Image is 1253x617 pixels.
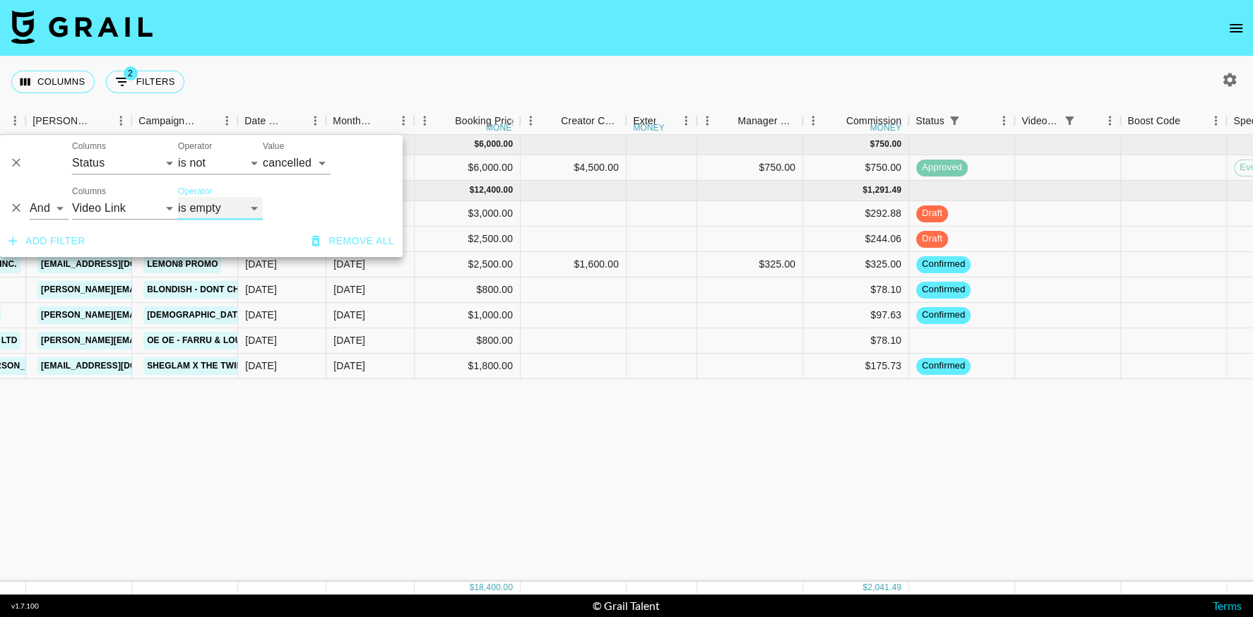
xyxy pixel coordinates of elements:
[944,111,964,131] button: Show filters
[469,582,474,594] div: $
[867,184,901,196] div: 1,291.49
[867,582,901,594] div: 2,041.49
[1021,107,1059,135] div: Video Link
[862,582,867,594] div: $
[414,110,435,131] button: Menu
[1014,107,1120,135] div: Video Link
[37,306,340,324] a: [PERSON_NAME][EMAIL_ADDRESS][PERSON_NAME][DOMAIN_NAME]
[415,227,521,252] div: $2,500.00
[333,107,373,135] div: Month Due
[870,138,875,150] div: $
[143,256,221,273] a: Lemon8 Promo
[696,110,718,131] button: Menu
[561,107,619,135] div: Creator Commmission Override
[143,332,275,349] a: OE OE - FARRU & Louis.bpm
[326,107,414,135] div: Month Due
[333,333,365,347] div: Sep '25
[415,328,521,354] div: $800.00
[11,10,153,44] img: Grail Talent
[520,110,541,131] button: Menu
[72,140,106,152] label: Columns
[474,184,513,196] div: 12,400.00
[373,111,393,131] button: Sort
[178,185,212,197] label: Operator
[237,107,326,135] div: Date Created
[675,110,696,131] button: Menu
[1120,107,1226,135] div: Boost Code
[803,303,909,328] div: $97.63
[846,107,902,135] div: Commission
[333,282,365,296] div: Sep '25
[1213,599,1242,612] a: Terms
[874,138,901,150] div: 750.00
[178,140,212,152] label: Operator
[916,258,970,271] span: confirmed
[916,232,948,246] span: draft
[6,152,27,174] button: Delete
[916,161,968,174] span: approved
[143,306,407,324] a: [DEMOGRAPHIC_DATA][PERSON_NAME] - The Dead Dance
[474,138,479,150] div: $
[285,111,304,131] button: Sort
[37,332,268,349] a: [PERSON_NAME][EMAIL_ADDRESS][DOMAIN_NAME]
[593,599,660,613] div: © Grail Talent
[196,111,216,131] button: Sort
[11,71,95,93] button: Select columns
[474,582,513,594] div: 18,400.00
[803,354,909,379] div: $175.73
[245,308,277,322] div: 17/09/2025
[333,359,365,373] div: Sep '25
[245,359,277,373] div: 09/09/2025
[916,283,970,296] span: confirmed
[964,111,984,131] button: Sort
[1127,107,1180,135] div: Boost Code
[1205,110,1226,131] button: Menu
[263,140,284,152] label: Value
[393,110,414,131] button: Menu
[469,184,474,196] div: $
[3,228,91,254] button: Add filter
[803,328,909,354] div: $78.10
[696,107,802,135] div: Manager Commmission Override
[869,124,901,132] div: money
[862,184,867,196] div: $
[333,308,365,322] div: Sep '25
[6,198,27,219] button: Delete
[759,257,795,271] div: $325.00
[479,138,513,150] div: 6,000.00
[415,354,521,379] div: $1,800.00
[916,308,970,322] span: confirmed
[304,110,326,131] button: Menu
[1059,111,1079,131] button: Show filters
[1180,111,1200,131] button: Sort
[916,359,970,373] span: confirmed
[131,107,237,135] div: Campaign (Type)
[826,111,846,131] button: Sort
[803,155,909,181] div: $750.00
[574,160,619,174] div: $4,500.00
[216,110,237,131] button: Menu
[30,197,69,220] select: Logic operator
[106,71,184,93] button: Show filters
[72,185,106,197] label: Columns
[11,601,39,611] div: v 1.7.100
[803,227,909,252] div: $244.06
[633,124,665,132] div: money
[574,257,619,271] div: $1,600.00
[737,107,795,135] div: Manager Commmission Override
[37,357,196,375] a: [EMAIL_ADDRESS][DOMAIN_NAME]
[245,333,277,347] div: 16/09/2025
[245,282,277,296] div: 14/09/2025
[415,155,521,181] div: $6,000.00
[486,124,518,132] div: money
[916,207,948,220] span: draft
[90,111,110,131] button: Sort
[25,107,131,135] div: Booker
[4,110,25,131] button: Menu
[718,111,737,131] button: Sort
[455,107,517,135] div: Booking Price
[655,111,675,131] button: Sort
[944,111,964,131] div: 1 active filter
[333,257,365,271] div: Sep '25
[37,281,268,299] a: [PERSON_NAME][EMAIL_ADDRESS][DOMAIN_NAME]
